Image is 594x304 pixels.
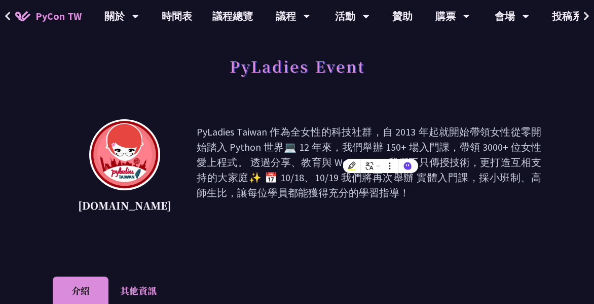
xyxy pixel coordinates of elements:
span: PyCon TW [35,9,82,24]
img: pyladies.tw [89,119,160,190]
p: PyLadies Taiwan 作為全女性的科技社群，自 2013 年起就開始帶領女性從零開始踏入 Python 世界💻 12 年來，我們舉辦 150+ 場入門課，帶領 3000+ 位女性愛上程... [197,124,541,216]
h1: PyLadies Event [230,51,365,81]
a: PyCon TW [5,4,92,29]
img: Home icon of PyCon TW 2025 [15,11,30,21]
p: [DOMAIN_NAME] [78,198,171,213]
